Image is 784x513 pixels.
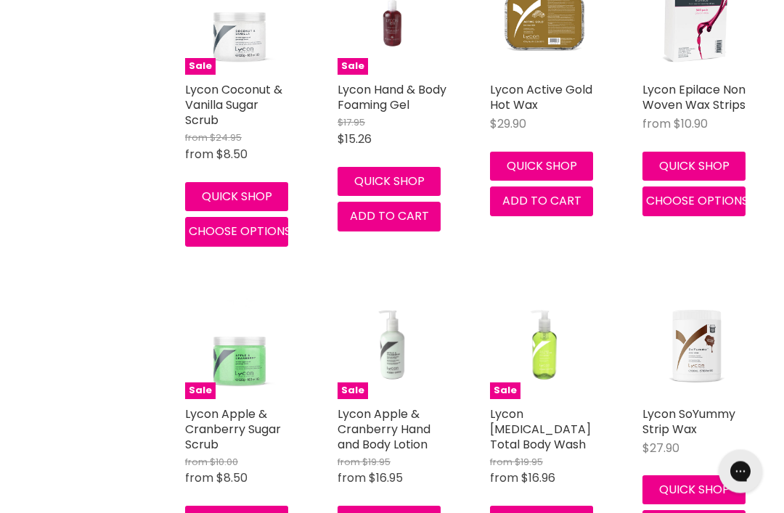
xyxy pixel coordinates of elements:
button: Quick shop [642,476,746,505]
span: Sale [185,59,216,75]
span: $16.96 [521,470,555,487]
span: from [338,456,360,469]
a: Lycon Coconut & Vanilla Sugar Scrub [185,82,282,129]
span: $27.90 [642,440,679,457]
button: Choose options [185,218,288,247]
span: from [185,131,208,145]
span: $8.50 [216,470,248,487]
a: Lycon [MEDICAL_DATA] Total Body Wash [490,406,591,454]
span: $19.95 [515,456,543,469]
span: Sale [185,383,216,400]
span: from [490,456,513,469]
img: Lycon Apple & Cranberry Hand and Body Lotion [356,291,428,400]
button: Quick shop [490,152,593,181]
span: $8.50 [216,147,248,163]
iframe: Gorgias live chat messenger [711,445,769,498]
button: Choose options [642,187,746,216]
button: Quick shop [185,183,288,212]
span: Add to cart [350,208,429,225]
span: from [490,470,518,487]
a: Lycon Apple & Cranberry Sugar ScrubSale [185,291,294,400]
span: $10.90 [674,116,708,133]
button: Quick shop [338,168,441,197]
a: Lycon Tea Tree Total Body WashSale [490,291,599,400]
span: $15.26 [338,131,372,148]
img: Lycon Tea Tree Total Body Wash [508,291,581,400]
span: Sale [338,383,368,400]
span: Sale [338,59,368,75]
a: Lycon SoYummy Strip Wax [642,406,735,438]
span: from [185,147,213,163]
img: Lycon SoYummy Strip Wax [642,291,751,400]
span: $10.00 [210,456,238,469]
span: $19.95 [362,456,391,469]
a: Lycon Hand & Body Foaming Gel [338,82,446,114]
span: $24.95 [210,131,242,145]
span: $17.95 [338,116,365,130]
span: from [185,470,213,487]
span: $29.90 [490,116,526,133]
a: Lycon Apple & Cranberry Sugar Scrub [185,406,281,454]
button: Quick shop [642,152,746,181]
span: Add to cart [502,193,581,210]
span: Choose options [189,223,291,240]
span: $16.95 [369,470,403,487]
button: Add to cart [338,202,441,231]
span: Choose options [646,193,748,210]
img: Lycon Apple & Cranberry Sugar Scrub [185,291,294,400]
button: Add to cart [490,187,593,216]
span: from [185,456,208,469]
a: Lycon Active Gold Hot Wax [490,82,592,114]
a: Lycon Apple & Cranberry Hand and Body Lotion [338,406,430,454]
a: Lycon Apple & Cranberry Hand and Body LotionSale [338,291,446,400]
span: from [642,116,671,133]
span: Sale [490,383,520,400]
span: from [338,470,366,487]
a: Lycon Epilace Non Woven Wax Strips [642,82,746,114]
